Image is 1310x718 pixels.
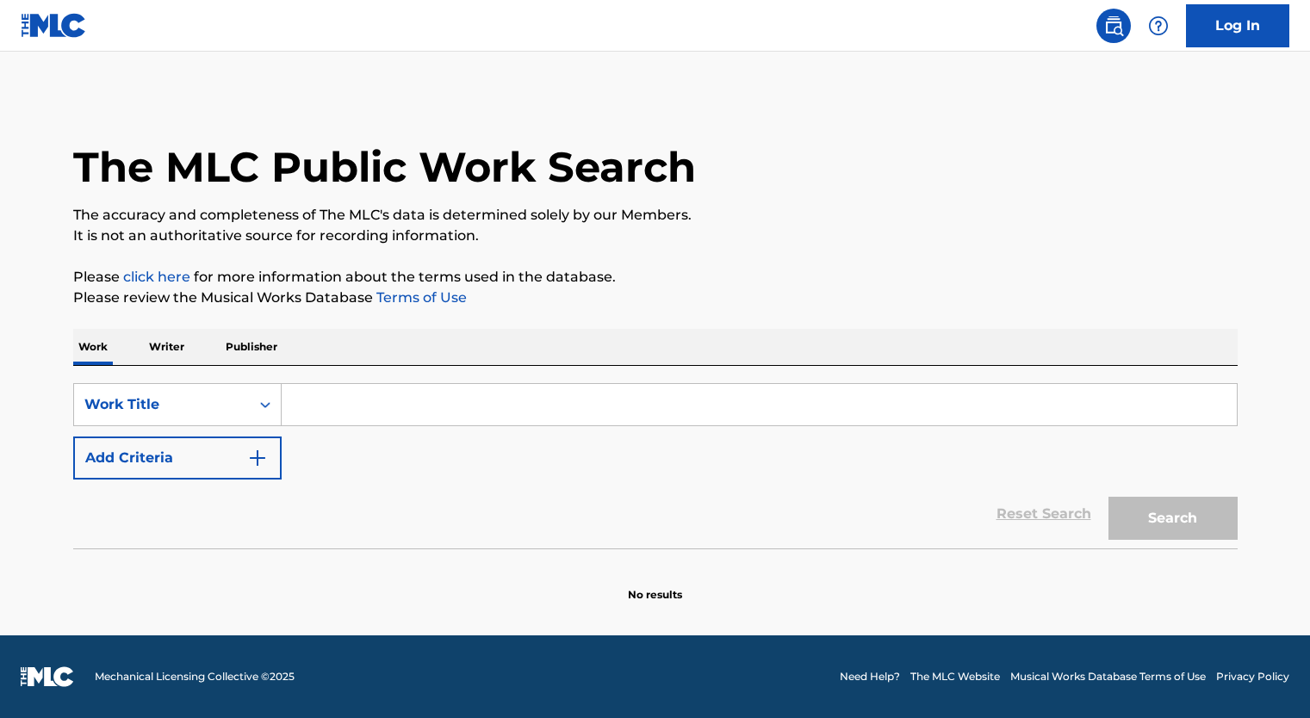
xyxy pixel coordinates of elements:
p: Please review the Musical Works Database [73,288,1238,308]
img: logo [21,666,74,687]
p: It is not an authoritative source for recording information. [73,226,1238,246]
a: Log In [1186,4,1289,47]
div: Work Title [84,394,239,415]
p: The accuracy and completeness of The MLC's data is determined solely by our Members. [73,205,1238,226]
p: Writer [144,329,189,365]
img: search [1103,15,1124,36]
p: Work [73,329,113,365]
button: Add Criteria [73,436,282,480]
span: Mechanical Licensing Collective © 2025 [95,669,295,684]
p: Publisher [220,329,282,365]
a: Public Search [1096,9,1131,43]
img: help [1148,15,1169,36]
p: Please for more information about the terms used in the database. [73,267,1238,288]
a: The MLC Website [910,669,1000,684]
img: MLC Logo [21,13,87,38]
a: Need Help? [840,669,900,684]
a: click here [123,269,190,285]
div: Help [1141,9,1176,43]
h1: The MLC Public Work Search [73,141,696,193]
a: Privacy Policy [1216,669,1289,684]
p: No results [628,566,682,603]
a: Musical Works Database Terms of Use [1010,669,1206,684]
img: 9d2ae6d4665cec9f34b9.svg [247,448,268,468]
form: Search Form [73,383,1238,548]
a: Terms of Use [373,289,467,306]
